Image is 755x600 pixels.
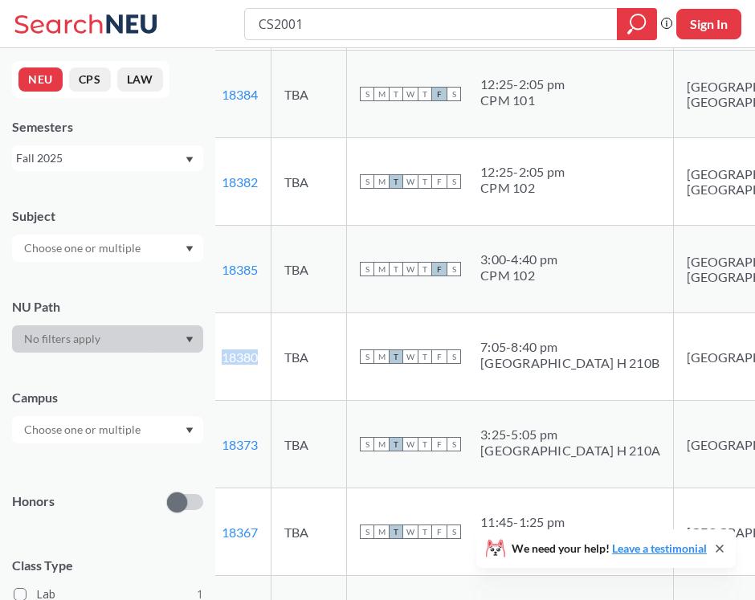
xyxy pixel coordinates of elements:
span: T [389,87,403,101]
span: W [403,174,418,189]
span: T [389,349,403,364]
svg: magnifying glass [627,13,647,35]
span: T [418,349,432,364]
span: M [374,262,389,276]
div: NU Path [12,298,203,316]
button: NEU [18,67,63,92]
td: TBA [271,488,347,576]
span: M [374,437,389,451]
span: S [360,437,374,451]
svg: Dropdown arrow [186,337,194,343]
span: T [389,174,403,189]
div: 11:45 - 1:25 pm [480,514,660,530]
div: Dropdown arrow [12,416,203,443]
span: S [447,87,461,101]
div: magnifying glass [617,8,657,40]
button: CPS [69,67,111,92]
div: [GEOGRAPHIC_DATA] H 210A [480,443,660,459]
span: T [389,437,403,451]
input: Choose one or multiple [16,420,151,439]
td: TBA [271,138,347,226]
span: S [360,262,374,276]
div: Semesters [12,118,203,136]
span: T [418,174,432,189]
td: TBA [271,313,347,401]
span: F [432,87,447,101]
span: S [360,349,374,364]
svg: Dropdown arrow [186,157,194,163]
span: M [374,524,389,539]
span: S [447,262,461,276]
span: W [403,437,418,451]
a: 18373 [222,437,258,452]
span: We need your help! [512,543,707,554]
span: T [418,524,432,539]
span: S [447,349,461,364]
td: TBA [271,51,347,138]
span: T [389,262,403,276]
div: Fall 2025 [16,149,184,167]
div: 12:25 - 2:05 pm [480,164,565,180]
button: LAW [117,67,163,92]
svg: Dropdown arrow [186,427,194,434]
span: W [403,262,418,276]
button: Sign In [676,9,741,39]
span: F [432,174,447,189]
a: 18385 [222,262,258,277]
span: T [418,437,432,451]
div: Dropdown arrow [12,235,203,262]
div: Campus [12,389,203,406]
span: F [432,524,447,539]
span: W [403,524,418,539]
span: F [432,437,447,451]
span: S [447,437,461,451]
a: 18384 [222,87,258,102]
div: [GEOGRAPHIC_DATA] H 210B [480,355,659,371]
span: F [432,262,447,276]
div: 7:05 - 8:40 pm [480,339,659,355]
a: Leave a testimonial [612,541,707,555]
span: S [360,174,374,189]
span: M [374,349,389,364]
a: 18380 [222,349,258,365]
span: S [360,524,374,539]
a: 18382 [222,174,258,190]
input: Class, professor, course number, "phrase" [257,10,606,38]
span: F [432,349,447,364]
input: Choose one or multiple [16,239,151,258]
svg: Dropdown arrow [186,246,194,252]
div: Subject [12,207,203,225]
a: 18367 [222,524,258,540]
p: Honors [12,492,55,511]
div: CPM 101 [480,92,565,108]
td: TBA [271,226,347,313]
span: S [447,524,461,539]
span: S [360,87,374,101]
div: 12:25 - 2:05 pm [480,76,565,92]
div: Fall 2025Dropdown arrow [12,145,203,171]
span: T [389,524,403,539]
div: CPM 102 [480,180,565,196]
span: S [447,174,461,189]
span: T [418,262,432,276]
span: W [403,87,418,101]
div: 3:00 - 4:40 pm [480,251,557,267]
div: 3:25 - 5:05 pm [480,427,660,443]
span: W [403,349,418,364]
span: Class Type [12,557,203,574]
span: M [374,174,389,189]
div: CPM 102 [480,267,557,284]
div: Dropdown arrow [12,325,203,353]
span: T [418,87,432,101]
td: TBA [271,401,347,488]
span: M [374,87,389,101]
